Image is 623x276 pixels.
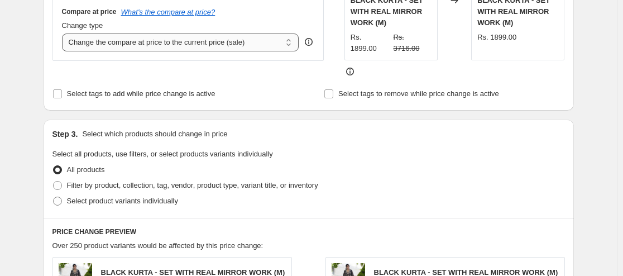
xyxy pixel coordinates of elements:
[52,227,565,236] h6: PRICE CHANGE PREVIEW
[393,32,432,54] strike: Rs. 3716.00
[67,165,105,174] span: All products
[82,129,227,140] p: Select which products should change in price
[67,197,178,205] span: Select product variants individually
[303,36,314,47] div: help
[67,89,215,98] span: Select tags to add while price change is active
[477,32,516,43] div: Rs. 1899.00
[62,7,117,16] h3: Compare at price
[121,8,215,16] button: What's the compare at price?
[52,150,273,158] span: Select all products, use filters, or select products variants individually
[338,89,499,98] span: Select tags to remove while price change is active
[351,32,389,54] div: Rs. 1899.00
[62,21,103,30] span: Change type
[52,129,78,140] h2: Step 3.
[67,181,318,189] span: Filter by product, collection, tag, vendor, product type, variant title, or inventory
[52,241,263,250] span: Over 250 product variants would be affected by this price change:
